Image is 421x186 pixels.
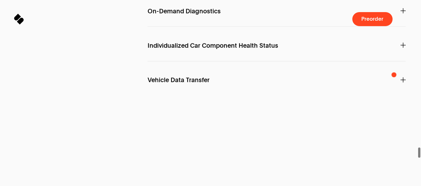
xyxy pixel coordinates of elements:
span: Individualized Car Component Health Status [148,43,278,49]
button: Preorder a SPARQ Diagnostics Device [352,12,393,26]
span: Preorder [361,16,383,22]
span: Vehicle Data Transfer [148,77,210,83]
span: Vehicle Service History [148,146,214,152]
span: Shared-Access [148,111,192,118]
